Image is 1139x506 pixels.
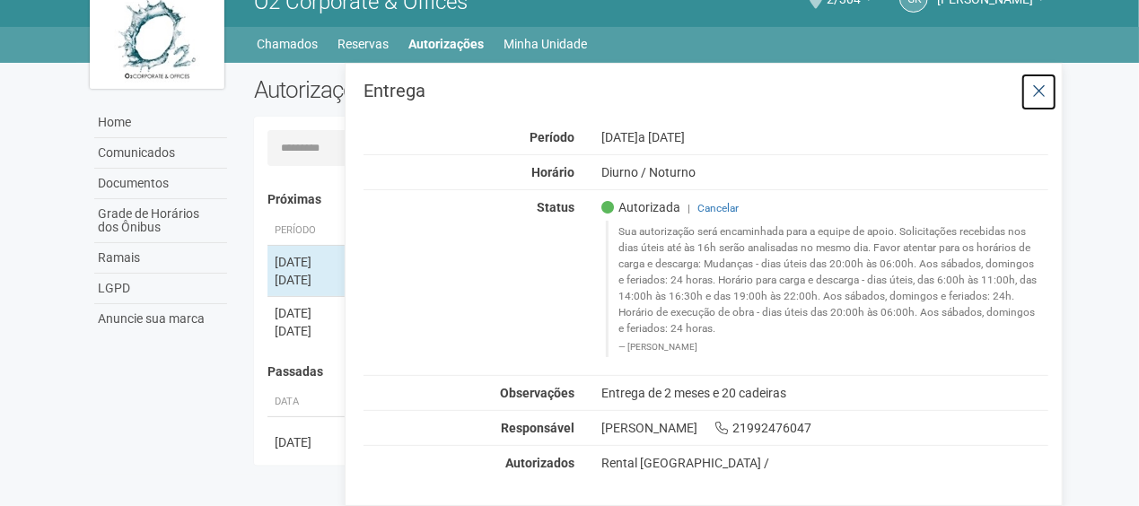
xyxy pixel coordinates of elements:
[588,164,1063,180] div: Diurno / Noturno
[618,341,1039,353] footer: [PERSON_NAME]
[94,199,227,243] a: Grade de Horários dos Ônibus
[267,388,348,417] th: Data
[501,421,574,435] strong: Responsável
[409,31,485,57] a: Autorizações
[688,202,690,214] span: |
[505,456,574,470] strong: Autorizados
[267,365,1037,379] h4: Passadas
[638,130,685,144] span: a [DATE]
[94,138,227,169] a: Comunicados
[94,108,227,138] a: Home
[267,193,1037,206] h4: Próximas
[601,199,680,215] span: Autorizada
[267,216,348,246] th: Período
[275,322,341,340] div: [DATE]
[588,420,1063,436] div: [PERSON_NAME] 21992476047
[531,165,574,179] strong: Horário
[338,31,390,57] a: Reservas
[606,221,1049,356] blockquote: Sua autorização será encaminhada para a equipe de apoio. Solicitações recebidas nos dias úteis at...
[500,386,574,400] strong: Observações
[588,129,1063,145] div: [DATE]
[94,304,227,334] a: Anuncie sua marca
[275,304,341,322] div: [DATE]
[275,253,341,271] div: [DATE]
[588,385,1063,401] div: Entrega de 2 meses e 20 cadeiras
[504,31,588,57] a: Minha Unidade
[94,274,227,304] a: LGPD
[275,433,341,451] div: [DATE]
[601,455,1049,471] div: Rental [GEOGRAPHIC_DATA] /
[530,130,574,144] strong: Período
[258,31,319,57] a: Chamados
[254,76,638,103] h2: Autorizações
[275,271,341,289] div: [DATE]
[697,202,739,214] a: Cancelar
[94,243,227,274] a: Ramais
[364,82,1048,100] h3: Entrega
[94,169,227,199] a: Documentos
[537,200,574,214] strong: Status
